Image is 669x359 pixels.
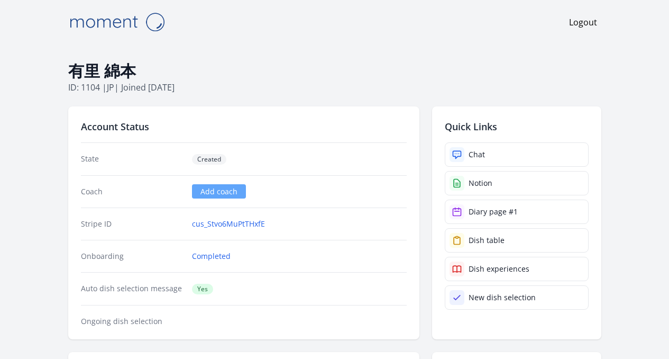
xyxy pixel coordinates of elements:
[445,200,589,224] a: Diary page #1
[81,219,184,229] dt: Stripe ID
[81,316,184,327] dt: Ongoing dish selection
[469,292,536,303] div: New dish selection
[192,284,213,294] span: Yes
[81,251,184,262] dt: Onboarding
[64,8,170,35] img: Moment
[68,81,601,94] p: ID: 1104 | | Joined [DATE]
[469,149,485,160] div: Chat
[81,283,184,294] dt: Auto dish selection message
[192,219,265,229] a: cus_Stvo6MuPtTHxfE
[445,142,589,167] a: Chat
[68,61,601,81] h1: 有里 綿本
[469,235,505,246] div: Dish table
[81,119,407,134] h2: Account Status
[192,184,246,199] a: Add coach
[81,154,184,165] dt: State
[445,119,589,134] h2: Quick Links
[192,251,231,262] a: Completed
[469,264,529,274] div: Dish experiences
[445,228,589,253] a: Dish table
[445,171,589,195] a: Notion
[569,16,597,29] a: Logout
[469,178,492,189] div: Notion
[445,257,589,281] a: Dish experiences
[81,186,184,197] dt: Coach
[445,285,589,310] a: New dish selection
[107,82,114,93] span: jp
[192,154,226,165] span: Created
[469,207,518,217] div: Diary page #1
